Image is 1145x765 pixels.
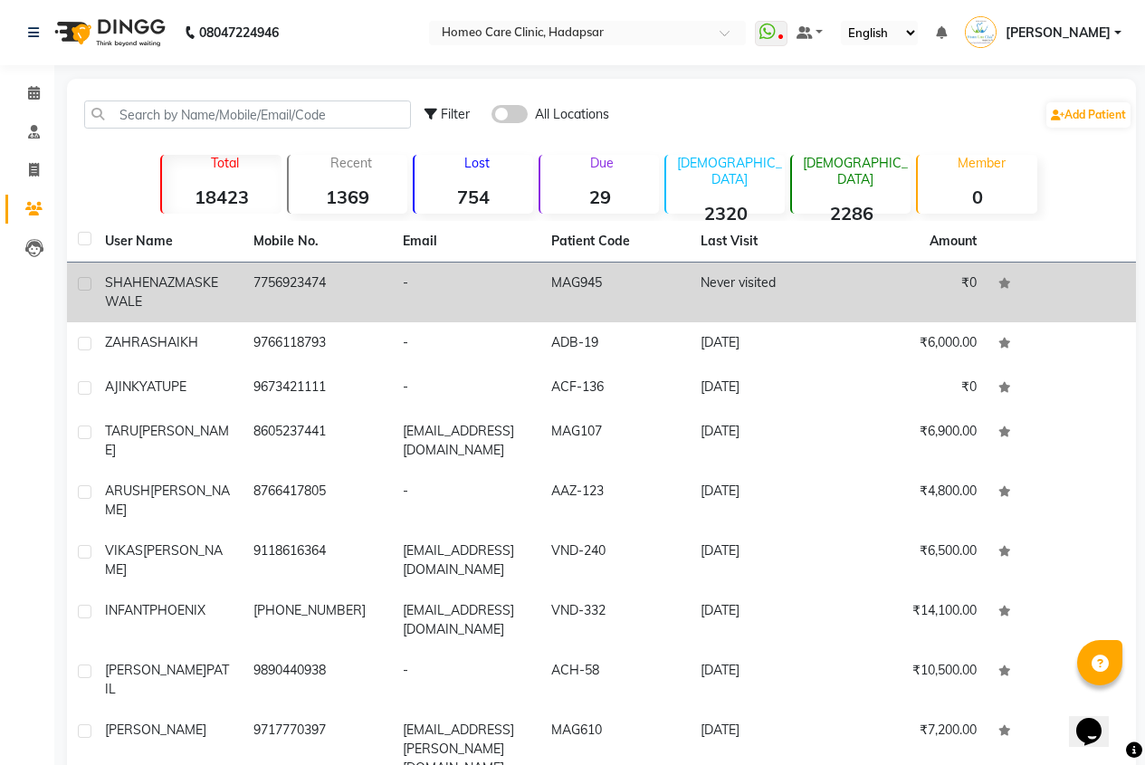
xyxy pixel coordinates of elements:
span: [PERSON_NAME] [105,722,206,738]
span: TUPE [155,378,186,395]
strong: 29 [540,186,659,208]
td: VND-332 [540,590,689,650]
p: Total [169,155,281,171]
td: - [392,322,540,367]
p: Due [544,155,659,171]
td: [DATE] [690,531,838,590]
th: Last Visit [690,221,838,263]
td: ₹6,500.00 [838,531,987,590]
td: ₹14,100.00 [838,590,987,650]
span: [PERSON_NAME] [105,542,223,578]
td: ADB-19 [540,322,689,367]
td: [DATE] [690,590,838,650]
th: Mobile No. [243,221,391,263]
img: logo [46,7,170,58]
strong: 754 [415,186,533,208]
td: [PHONE_NUMBER] [243,590,391,650]
td: - [392,650,540,710]
td: - [392,367,540,411]
span: ZAHRA [105,334,149,350]
td: [DATE] [690,471,838,531]
p: Recent [296,155,407,171]
span: SHAIKH [149,334,198,350]
td: 9890440938 [243,650,391,710]
td: 9766118793 [243,322,391,367]
td: 7756923474 [243,263,391,322]
strong: 0 [918,186,1036,208]
input: Search by Name/Mobile/Email/Code [84,100,411,129]
span: AJINKYA [105,378,155,395]
img: Dr Komal Saste [965,16,997,48]
p: Member [925,155,1036,171]
span: [PERSON_NAME] [105,423,229,458]
td: ₹6,900.00 [838,411,987,471]
td: [DATE] [690,411,838,471]
td: MAG107 [540,411,689,471]
span: VIKAS [105,542,143,559]
span: ARUSH [105,483,150,499]
span: PHOENIX [149,602,205,618]
td: ₹4,800.00 [838,471,987,531]
p: [DEMOGRAPHIC_DATA] [799,155,911,187]
td: - [392,471,540,531]
strong: 18423 [162,186,281,208]
b: 08047224946 [199,7,279,58]
span: INFANT [105,602,149,618]
span: All Locations [535,105,609,124]
strong: 2286 [792,202,911,225]
td: ACF-136 [540,367,689,411]
td: - [392,263,540,322]
th: Email [392,221,540,263]
span: TARU [105,423,138,439]
p: [DEMOGRAPHIC_DATA] [673,155,785,187]
td: VND-240 [540,531,689,590]
th: Amount [919,221,988,262]
strong: 1369 [289,186,407,208]
th: User Name [94,221,243,263]
td: [DATE] [690,322,838,367]
td: MAG945 [540,263,689,322]
th: Patient Code [540,221,689,263]
strong: 2320 [666,202,785,225]
td: 8605237441 [243,411,391,471]
td: 9673421111 [243,367,391,411]
td: AAZ-123 [540,471,689,531]
a: Add Patient [1046,102,1131,128]
p: Lost [422,155,533,171]
td: [EMAIL_ADDRESS][DOMAIN_NAME] [392,531,540,590]
td: ₹10,500.00 [838,650,987,710]
span: SHAHENAZ [105,274,175,291]
td: [EMAIL_ADDRESS][DOMAIN_NAME] [392,590,540,650]
span: [PERSON_NAME] [105,662,206,678]
span: Filter [441,106,470,122]
td: [EMAIL_ADDRESS][DOMAIN_NAME] [392,411,540,471]
td: Never visited [690,263,838,322]
td: [DATE] [690,367,838,411]
span: [PERSON_NAME] [105,483,230,518]
td: ₹0 [838,263,987,322]
span: [PERSON_NAME] [1006,24,1111,43]
td: ₹6,000.00 [838,322,987,367]
td: 9118616364 [243,531,391,590]
td: ACH-58 [540,650,689,710]
td: ₹0 [838,367,987,411]
iframe: chat widget [1069,693,1127,747]
td: [DATE] [690,650,838,710]
td: 8766417805 [243,471,391,531]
